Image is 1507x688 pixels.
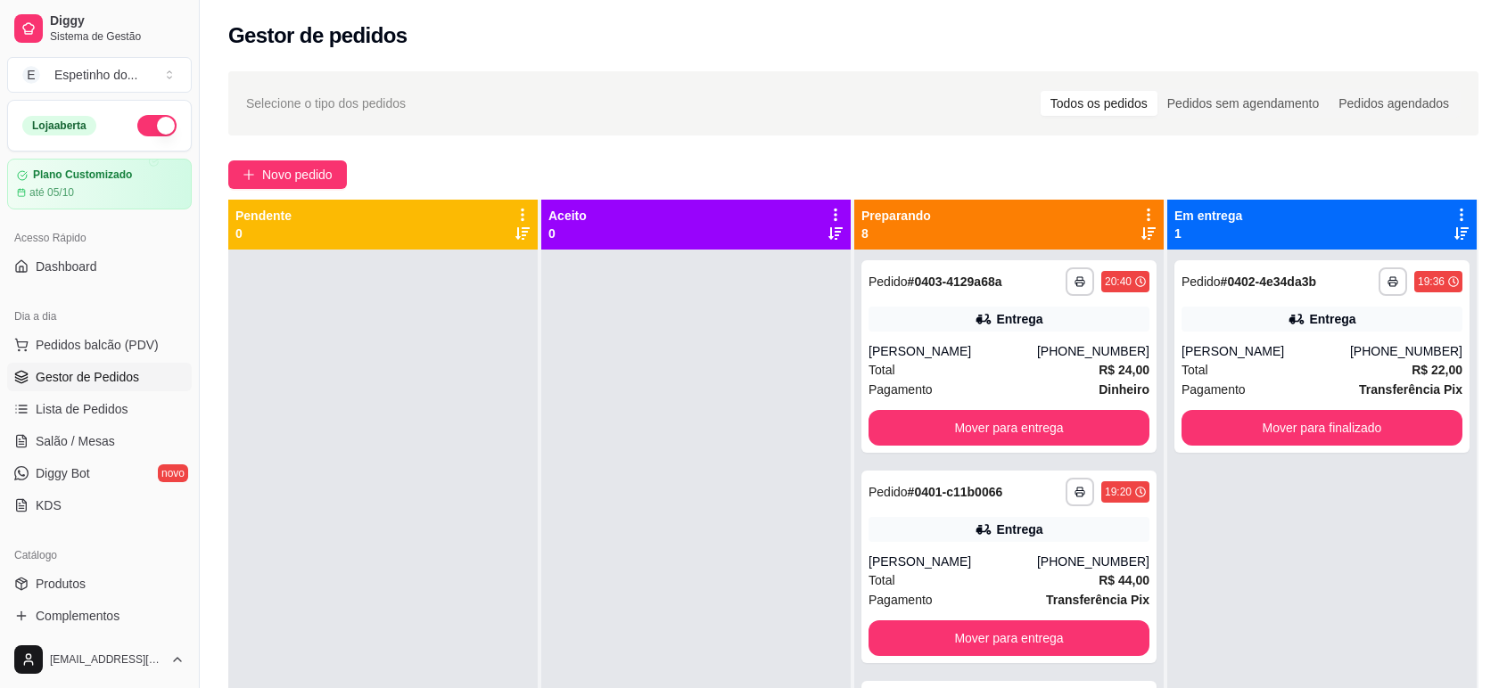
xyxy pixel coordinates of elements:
[36,336,159,354] span: Pedidos balcão (PDV)
[869,360,895,380] span: Total
[1099,382,1149,397] strong: Dinheiro
[7,638,192,681] button: [EMAIL_ADDRESS][DOMAIN_NAME]
[908,485,1003,499] strong: # 0401-c11b0066
[7,57,192,93] button: Select a team
[7,7,192,50] a: DiggySistema de Gestão
[50,652,163,667] span: [EMAIL_ADDRESS][DOMAIN_NAME]
[7,224,192,252] div: Acesso Rápido
[1099,363,1149,377] strong: R$ 24,00
[36,368,139,386] span: Gestor de Pedidos
[7,363,192,391] a: Gestor de Pedidos
[36,400,128,418] span: Lista de Pedidos
[996,520,1042,538] div: Entrega
[1157,91,1329,116] div: Pedidos sem agendamento
[869,570,895,590] span: Total
[869,485,908,499] span: Pedido
[36,464,90,482] span: Diggy Bot
[22,66,40,84] span: E
[1350,342,1462,360] div: [PHONE_NUMBER]
[1182,342,1350,360] div: [PERSON_NAME]
[36,607,119,625] span: Complementos
[1046,593,1149,607] strong: Transferência Pix
[1182,410,1462,446] button: Mover para finalizado
[262,165,333,184] span: Novo pedido
[36,496,62,514] span: KDS
[1359,382,1462,397] strong: Transferência Pix
[1105,274,1132,289] div: 20:40
[548,207,587,225] p: Aceito
[7,569,192,598] a: Produtos
[861,225,931,242] p: 8
[1037,553,1149,570] div: [PHONE_NUMBER]
[36,575,86,593] span: Produtos
[1105,485,1132,499] div: 19:20
[22,116,96,135] div: Loja aberta
[1309,310,1355,328] div: Entrega
[869,410,1149,446] button: Mover para entrega
[7,252,192,281] a: Dashboard
[7,602,192,630] a: Complementos
[137,115,177,136] button: Alterar Status
[7,459,192,487] a: Diggy Botnovo
[869,342,1037,360] div: [PERSON_NAME]
[1041,91,1157,116] div: Todos os pedidos
[1174,225,1242,242] p: 1
[861,207,931,225] p: Preparando
[1221,274,1316,289] strong: # 0402-4e34da3b
[908,274,1002,289] strong: # 0403-4129a68a
[228,21,408,50] h2: Gestor de pedidos
[869,620,1149,656] button: Mover para entrega
[7,427,192,455] a: Salão / Mesas
[7,331,192,359] button: Pedidos balcão (PDV)
[33,168,132,182] article: Plano Customizado
[7,159,192,209] a: Plano Customizadoaté 05/10
[246,94,406,113] span: Selecione o tipo dos pedidos
[7,541,192,569] div: Catálogo
[36,258,97,275] span: Dashboard
[1174,207,1242,225] p: Em entrega
[1329,91,1459,116] div: Pedidos agendados
[869,553,1037,570] div: [PERSON_NAME]
[548,225,587,242] p: 0
[1182,360,1208,380] span: Total
[1099,573,1149,587] strong: R$ 44,00
[869,380,933,399] span: Pagamento
[869,274,908,289] span: Pedido
[1182,380,1246,399] span: Pagamento
[1412,363,1462,377] strong: R$ 22,00
[228,160,347,189] button: Novo pedido
[243,168,255,181] span: plus
[7,302,192,331] div: Dia a dia
[869,590,933,610] span: Pagamento
[7,395,192,423] a: Lista de Pedidos
[50,29,185,44] span: Sistema de Gestão
[54,66,137,84] div: Espetinho do ...
[235,207,292,225] p: Pendente
[235,225,292,242] p: 0
[1182,274,1221,289] span: Pedido
[1418,274,1445,289] div: 19:36
[29,185,74,200] article: até 05/10
[996,310,1042,328] div: Entrega
[36,432,115,450] span: Salão / Mesas
[50,13,185,29] span: Diggy
[1037,342,1149,360] div: [PHONE_NUMBER]
[7,491,192,520] a: KDS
